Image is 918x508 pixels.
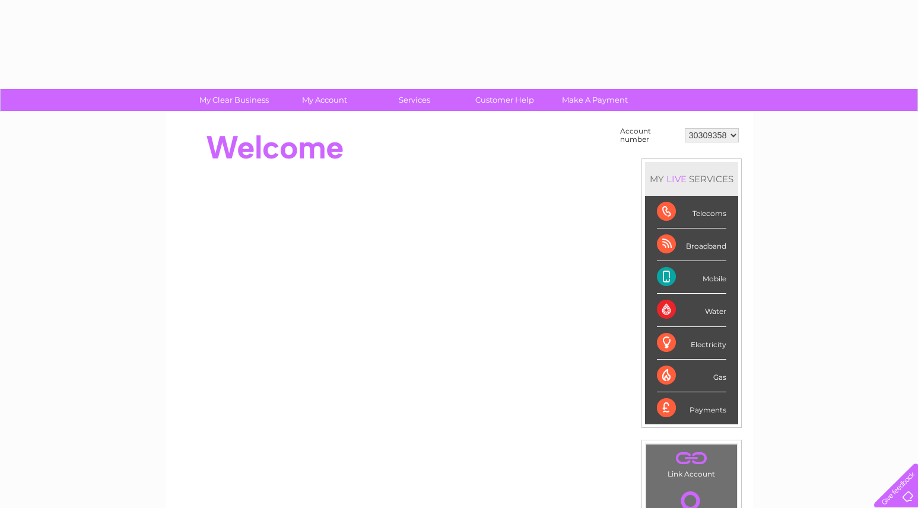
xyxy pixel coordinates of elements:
a: Services [366,89,463,111]
div: Gas [657,360,726,392]
div: LIVE [664,173,689,185]
a: Make A Payment [546,89,644,111]
a: My Account [275,89,373,111]
td: Account number [617,124,682,147]
div: Electricity [657,327,726,360]
a: Customer Help [456,89,554,111]
a: . [649,447,734,468]
div: Payments [657,392,726,424]
div: Mobile [657,261,726,294]
a: My Clear Business [185,89,283,111]
div: Broadband [657,228,726,261]
div: Telecoms [657,196,726,228]
td: Link Account [646,444,738,481]
div: MY SERVICES [645,162,738,196]
div: Water [657,294,726,326]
